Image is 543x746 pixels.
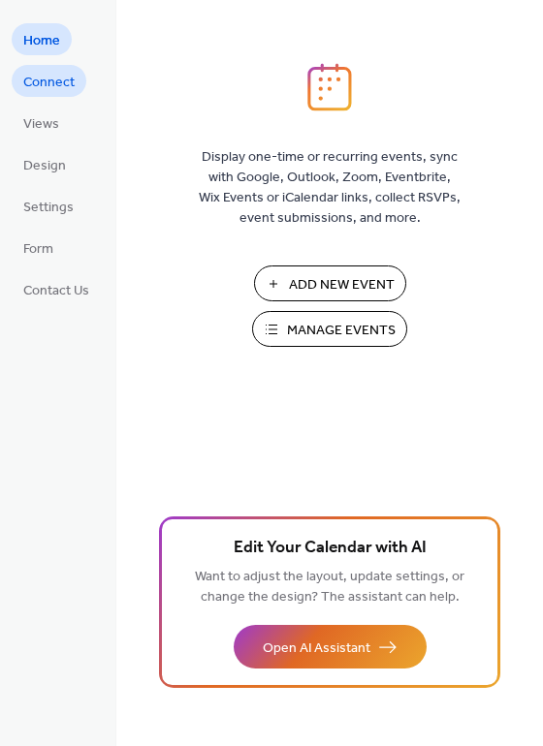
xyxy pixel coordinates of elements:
a: Contact Us [12,273,101,305]
img: logo_icon.svg [307,63,352,111]
span: Contact Us [23,281,89,301]
button: Open AI Assistant [234,625,427,668]
a: Design [12,148,78,180]
a: Home [12,23,72,55]
button: Manage Events [252,311,407,347]
span: Open AI Assistant [263,638,370,659]
a: Form [12,232,65,264]
a: Connect [12,65,86,97]
span: Connect [23,73,75,93]
span: Manage Events [287,321,396,341]
a: Settings [12,190,85,222]
span: Home [23,31,60,51]
span: Views [23,114,59,135]
span: Form [23,239,53,260]
span: Add New Event [289,275,395,295]
a: Views [12,107,71,139]
span: Display one-time or recurring events, sync with Google, Outlook, Zoom, Eventbrite, Wix Events or ... [199,147,461,229]
span: Settings [23,198,74,218]
span: Design [23,156,66,176]
span: Edit Your Calendar with AI [234,535,427,562]
button: Add New Event [254,265,406,301]
span: Want to adjust the layout, update settings, or change the design? The assistant can help. [195,564,464,610]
